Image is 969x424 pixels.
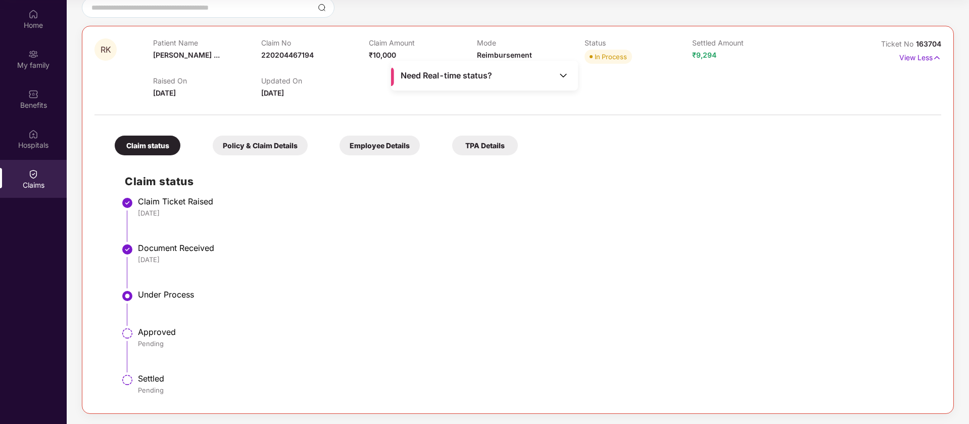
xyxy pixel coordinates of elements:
[369,38,476,47] p: Claim Amount
[881,39,916,48] span: Ticket No
[261,89,284,97] span: [DATE]
[261,38,369,47] p: Claim No
[153,51,220,59] span: [PERSON_NAME] ...
[318,4,326,12] img: svg+xml;base64,PHN2ZyBpZD0iU2VhcmNoLTMyeDMyIiB4bWxucz0iaHR0cDovL3d3dy53My5vcmcvMjAwMC9zdmciIHdpZH...
[477,51,532,59] span: Reimbursement
[28,89,38,99] img: svg+xml;base64,PHN2ZyBpZD0iQmVuZWZpdHMiIHhtbG5zPSJodHRwOi8vd3d3LnczLm9yZy8yMDAwL3N2ZyIgd2lkdGg9Ij...
[477,38,585,47] p: Mode
[692,38,800,47] p: Settled Amount
[153,38,261,47] p: Patient Name
[121,197,133,209] img: svg+xml;base64,PHN2ZyBpZD0iU3RlcC1Eb25lLTMyeDMyIiB4bWxucz0iaHR0cDovL3d3dy53My5vcmcvMjAwMC9zdmciIH...
[558,70,568,80] img: Toggle Icon
[899,50,941,63] p: View Less
[121,290,133,302] img: svg+xml;base64,PHN2ZyBpZD0iU3RlcC1BY3RpdmUtMzJ4MzIiIHhtbG5zPSJodHRwOi8vd3d3LnczLm9yZy8yMDAwL3N2Zy...
[138,327,931,337] div: Approved
[401,70,492,81] span: Need Real-time status?
[138,339,931,348] div: Pending
[153,89,176,97] span: [DATE]
[101,46,111,54] span: RK
[369,51,396,59] span: ₹10,000
[121,327,133,340] img: svg+xml;base64,PHN2ZyBpZD0iU3RlcC1QZW5kaW5nLTMyeDMyIiB4bWxucz0iaHR0cDovL3d3dy53My5vcmcvMjAwMC9zdm...
[138,373,931,384] div: Settled
[138,386,931,395] div: Pending
[916,39,941,48] span: 163704
[340,136,420,155] div: Employee Details
[452,136,518,155] div: TPA Details
[261,76,369,85] p: Updated On
[138,243,931,253] div: Document Received
[28,129,38,139] img: svg+xml;base64,PHN2ZyBpZD0iSG9zcGl0YWxzIiB4bWxucz0iaHR0cDovL3d3dy53My5vcmcvMjAwMC9zdmciIHdpZHRoPS...
[138,255,931,264] div: [DATE]
[28,169,38,179] img: svg+xml;base64,PHN2ZyBpZD0iQ2xhaW0iIHhtbG5zPSJodHRwOi8vd3d3LnczLm9yZy8yMDAwL3N2ZyIgd2lkdGg9IjIwIi...
[138,289,931,300] div: Under Process
[692,51,716,59] span: ₹9,294
[125,173,931,190] h2: Claim status
[213,136,308,155] div: Policy & Claim Details
[28,49,38,59] img: svg+xml;base64,PHN2ZyB3aWR0aD0iMjAiIGhlaWdodD0iMjAiIHZpZXdCb3g9IjAgMCAyMCAyMCIgZmlsbD0ibm9uZSIgeG...
[121,243,133,256] img: svg+xml;base64,PHN2ZyBpZD0iU3RlcC1Eb25lLTMyeDMyIiB4bWxucz0iaHR0cDovL3d3dy53My5vcmcvMjAwMC9zdmciIH...
[138,208,931,218] div: [DATE]
[115,136,180,155] div: Claim status
[121,374,133,386] img: svg+xml;base64,PHN2ZyBpZD0iU3RlcC1QZW5kaW5nLTMyeDMyIiB4bWxucz0iaHR0cDovL3d3dy53My5vcmcvMjAwMC9zdm...
[595,52,627,62] div: In Process
[261,51,314,59] span: 220204467194
[138,196,931,206] div: Claim Ticket Raised
[585,38,692,47] p: Status
[28,9,38,19] img: svg+xml;base64,PHN2ZyBpZD0iSG9tZSIgeG1sbnM9Imh0dHA6Ly93d3cudzMub3JnLzIwMDAvc3ZnIiB3aWR0aD0iMjAiIG...
[933,52,941,63] img: svg+xml;base64,PHN2ZyB4bWxucz0iaHR0cDovL3d3dy53My5vcmcvMjAwMC9zdmciIHdpZHRoPSIxNyIgaGVpZ2h0PSIxNy...
[153,76,261,85] p: Raised On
